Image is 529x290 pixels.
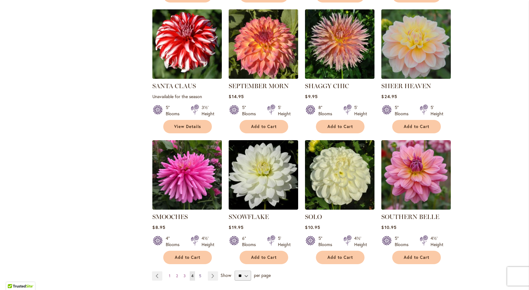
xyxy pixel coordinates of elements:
[381,224,396,230] span: $10.95
[381,140,451,210] img: SOUTHERN BELLE
[242,104,260,117] div: 5" Blooms
[431,235,443,248] div: 4½' Height
[174,124,201,129] span: View Details
[327,255,353,260] span: Add to Cart
[152,82,196,90] a: SANTA CLAUS
[152,224,165,230] span: $8.95
[176,273,178,278] span: 2
[240,120,288,133] button: Add to Cart
[404,255,429,260] span: Add to Cart
[240,251,288,264] button: Add to Cart
[198,271,203,281] a: 5
[229,74,298,80] a: September Morn
[191,273,193,278] span: 4
[381,93,397,99] span: $24.95
[152,74,222,80] a: SANTA CLAUS
[254,272,271,278] span: per page
[251,255,277,260] span: Add to Cart
[229,82,289,90] a: SEPTEMBER MORN
[169,273,170,278] span: 1
[152,205,222,211] a: SMOOCHES
[175,255,200,260] span: Add to Cart
[152,140,222,210] img: SMOOCHES
[182,271,187,281] a: 3
[251,124,277,129] span: Add to Cart
[431,104,443,117] div: 5' Height
[392,251,441,264] button: Add to Cart
[381,82,431,90] a: SHEER HEAVEN
[174,271,179,281] a: 2
[229,9,298,79] img: September Morn
[229,213,269,221] a: SNOWFLAKE
[199,273,201,278] span: 5
[278,235,291,248] div: 5' Height
[305,213,322,221] a: SOLO
[229,205,298,211] a: SNOWFLAKE
[229,224,243,230] span: $19.95
[152,93,222,99] p: Unavailable for the season
[242,235,260,248] div: 6" Blooms
[316,251,365,264] button: Add to Cart
[354,104,367,117] div: 5' Height
[381,74,451,80] a: SHEER HEAVEN
[166,104,183,117] div: 5" Blooms
[229,140,298,210] img: SNOWFLAKE
[318,104,336,117] div: 8" Blooms
[5,268,22,285] iframe: Launch Accessibility Center
[354,235,367,248] div: 4½' Height
[152,213,188,221] a: SMOOCHES
[183,273,186,278] span: 3
[395,235,412,248] div: 5" Blooms
[404,124,429,129] span: Add to Cart
[221,272,231,278] span: Show
[381,9,451,79] img: SHEER HEAVEN
[305,93,317,99] span: $9.95
[395,104,412,117] div: 5" Blooms
[305,74,374,80] a: SHAGGY CHIC
[381,205,451,211] a: SOUTHERN BELLE
[163,251,212,264] button: Add to Cart
[305,82,349,90] a: SHAGGY CHIC
[381,213,439,221] a: SOUTHERN BELLE
[327,124,353,129] span: Add to Cart
[316,120,365,133] button: Add to Cart
[278,104,291,117] div: 5' Height
[202,104,214,117] div: 3½' Height
[305,205,374,211] a: SOLO
[152,9,222,79] img: SANTA CLAUS
[229,93,244,99] span: $14.95
[392,120,441,133] button: Add to Cart
[202,235,214,248] div: 4½' Height
[167,271,172,281] a: 1
[166,235,183,248] div: 4" Blooms
[305,224,320,230] span: $10.95
[305,9,374,79] img: SHAGGY CHIC
[318,235,336,248] div: 5" Blooms
[163,120,212,133] a: View Details
[305,140,374,210] img: SOLO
